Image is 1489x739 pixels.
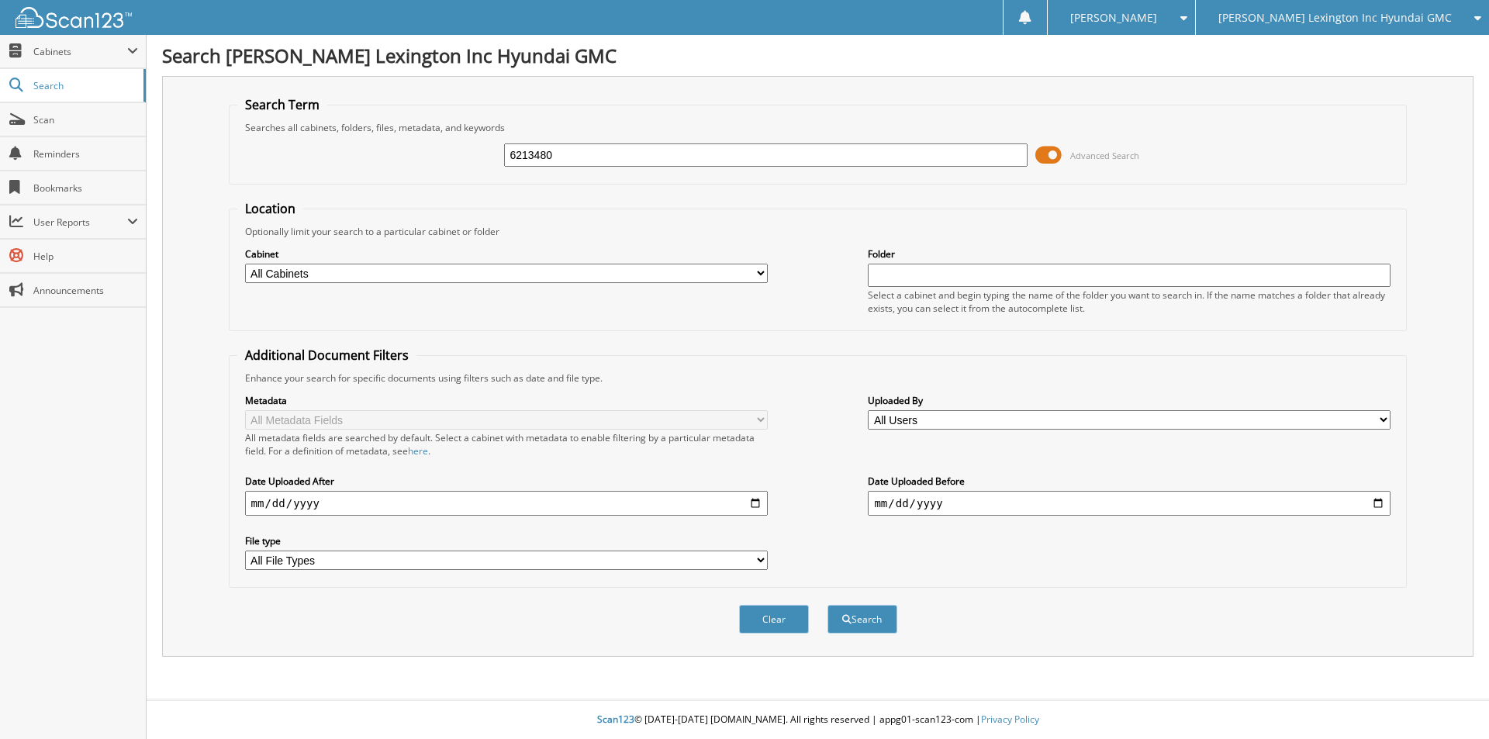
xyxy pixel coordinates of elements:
[1218,13,1452,22] span: [PERSON_NAME] Lexington Inc Hyundai GMC
[237,371,1399,385] div: Enhance your search for specific documents using filters such as date and file type.
[408,444,428,458] a: here
[237,347,416,364] legend: Additional Document Filters
[1411,665,1489,739] iframe: Chat Widget
[739,605,809,634] button: Clear
[245,491,768,516] input: start
[237,225,1399,238] div: Optionally limit your search to a particular cabinet or folder
[33,45,127,58] span: Cabinets
[33,181,138,195] span: Bookmarks
[1070,13,1157,22] span: [PERSON_NAME]
[1070,150,1139,161] span: Advanced Search
[981,713,1039,726] a: Privacy Policy
[245,431,768,458] div: All metadata fields are searched by default. Select a cabinet with metadata to enable filtering b...
[237,121,1399,134] div: Searches all cabinets, folders, files, metadata, and keywords
[16,7,132,28] img: scan123-logo-white.svg
[237,96,327,113] legend: Search Term
[33,113,138,126] span: Scan
[33,250,138,263] span: Help
[597,713,634,726] span: Scan123
[868,288,1391,315] div: Select a cabinet and begin typing the name of the folder you want to search in. If the name match...
[33,284,138,297] span: Announcements
[868,491,1391,516] input: end
[245,247,768,261] label: Cabinet
[33,147,138,161] span: Reminders
[33,79,136,92] span: Search
[868,247,1391,261] label: Folder
[827,605,897,634] button: Search
[162,43,1473,68] h1: Search [PERSON_NAME] Lexington Inc Hyundai GMC
[237,200,303,217] legend: Location
[245,475,768,488] label: Date Uploaded After
[33,216,127,229] span: User Reports
[245,394,768,407] label: Metadata
[245,534,768,547] label: File type
[868,394,1391,407] label: Uploaded By
[868,475,1391,488] label: Date Uploaded Before
[147,701,1489,739] div: © [DATE]-[DATE] [DOMAIN_NAME]. All rights reserved | appg01-scan123-com |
